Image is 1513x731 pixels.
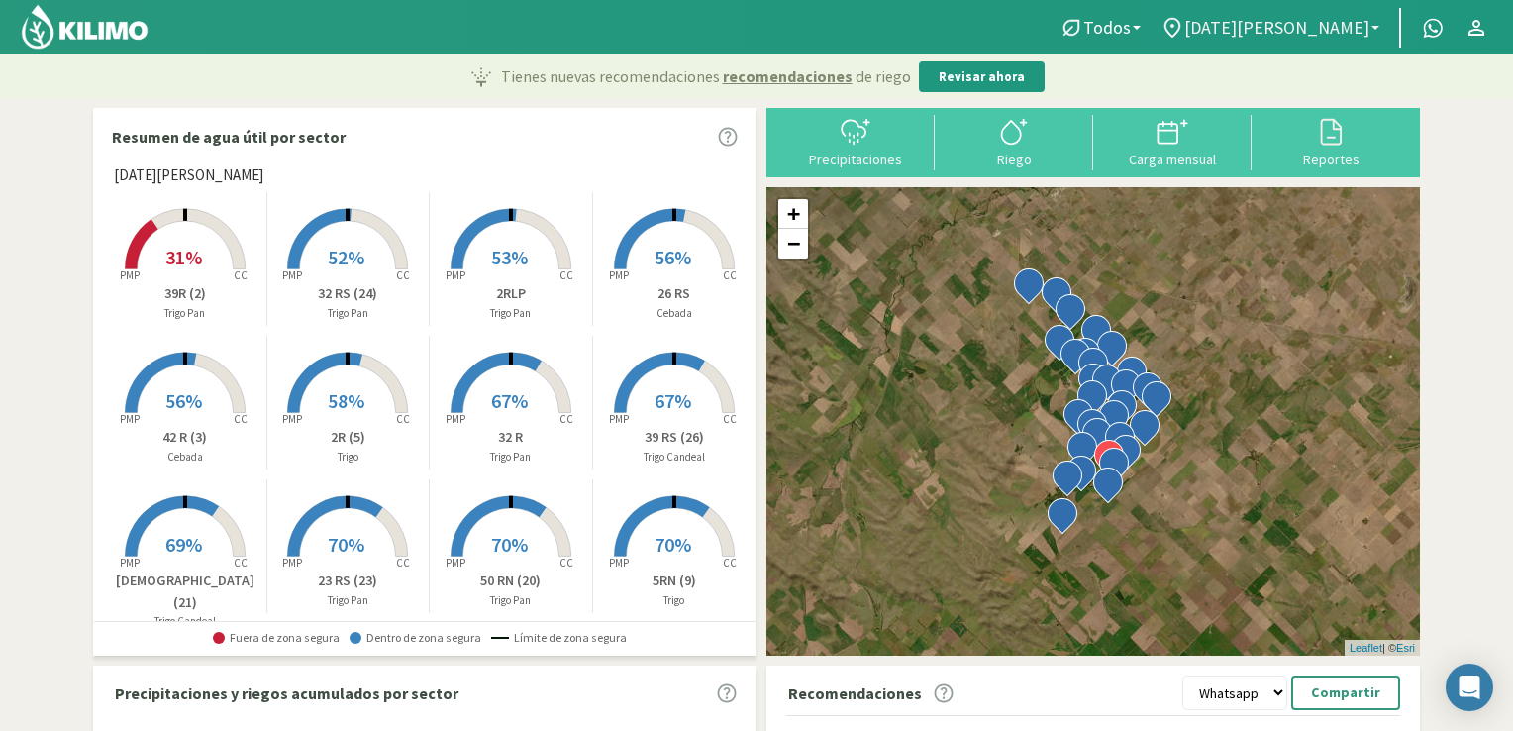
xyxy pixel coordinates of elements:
[350,631,481,645] span: Dentro de zona segura
[788,681,922,705] p: Recomendaciones
[1350,642,1382,654] a: Leaflet
[782,153,929,166] div: Precipitaciones
[120,412,140,426] tspan: PMP
[328,388,364,413] span: 58%
[1311,681,1380,704] p: Compartir
[234,268,248,282] tspan: CC
[559,556,573,570] tspan: CC
[115,681,458,705] p: Precipitaciones y riegos acumulados por sector
[1258,153,1404,166] div: Reportes
[267,592,430,609] p: Trigo Pan
[593,571,756,591] p: 5RN (9)
[1099,153,1246,166] div: Carga mensual
[282,268,302,282] tspan: PMP
[104,305,266,322] p: Trigo Pan
[941,153,1087,166] div: Riego
[234,556,248,570] tspan: CC
[267,449,430,466] p: Trigo
[593,305,756,322] p: Cebada
[501,64,911,88] p: Tienes nuevas recomendaciones
[491,631,627,645] span: Límite de zona segura
[1345,640,1420,657] div: | ©
[282,556,302,570] tspan: PMP
[112,125,346,149] p: Resumen de agua útil por sector
[1446,664,1493,711] div: Open Intercom Messenger
[104,427,266,448] p: 42 R (3)
[267,283,430,304] p: 32 RS (24)
[446,556,465,570] tspan: PMP
[446,412,465,426] tspan: PMP
[609,268,629,282] tspan: PMP
[655,388,691,413] span: 67%
[1184,17,1369,38] span: [DATE][PERSON_NAME]
[328,532,364,557] span: 70%
[328,245,364,269] span: 52%
[104,283,266,304] p: 39R (2)
[397,412,411,426] tspan: CC
[723,556,737,570] tspan: CC
[609,556,629,570] tspan: PMP
[397,556,411,570] tspan: CC
[919,61,1045,93] button: Revisar ahora
[282,412,302,426] tspan: PMP
[267,427,430,448] p: 2R (5)
[939,67,1025,87] p: Revisar ahora
[778,229,808,259] a: Zoom out
[104,449,266,466] p: Cebada
[593,449,756,466] p: Trigo Candeal
[446,268,465,282] tspan: PMP
[776,115,935,167] button: Precipitaciones
[593,283,756,304] p: 26 RS
[856,64,911,88] span: de riego
[1291,676,1400,710] button: Compartir
[609,412,629,426] tspan: PMP
[430,592,592,609] p: Trigo Pan
[430,283,592,304] p: 2RLP
[430,571,592,591] p: 50 RN (20)
[559,412,573,426] tspan: CC
[397,268,411,282] tspan: CC
[20,3,150,51] img: Kilimo
[213,631,340,645] span: Fuera de zona segura
[165,388,202,413] span: 56%
[120,268,140,282] tspan: PMP
[267,571,430,591] p: 23 RS (23)
[234,412,248,426] tspan: CC
[104,613,266,630] p: Trigo Candeal
[267,305,430,322] p: Trigo Pan
[430,449,592,466] p: Trigo Pan
[165,532,202,557] span: 69%
[559,268,573,282] tspan: CC
[1396,642,1415,654] a: Esri
[723,268,737,282] tspan: CC
[430,427,592,448] p: 32 R
[114,164,263,187] span: [DATE][PERSON_NAME]
[104,571,266,613] p: [DEMOGRAPHIC_DATA] (21)
[430,305,592,322] p: Trigo Pan
[1093,115,1252,167] button: Carga mensual
[655,532,691,557] span: 70%
[1083,17,1131,38] span: Todos
[655,245,691,269] span: 56%
[491,388,528,413] span: 67%
[1252,115,1410,167] button: Reportes
[593,427,756,448] p: 39 RS (26)
[491,532,528,557] span: 70%
[120,556,140,570] tspan: PMP
[935,115,1093,167] button: Riego
[593,592,756,609] p: Trigo
[778,199,808,229] a: Zoom in
[491,245,528,269] span: 53%
[723,412,737,426] tspan: CC
[723,64,853,88] span: recomendaciones
[165,245,202,269] span: 31%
